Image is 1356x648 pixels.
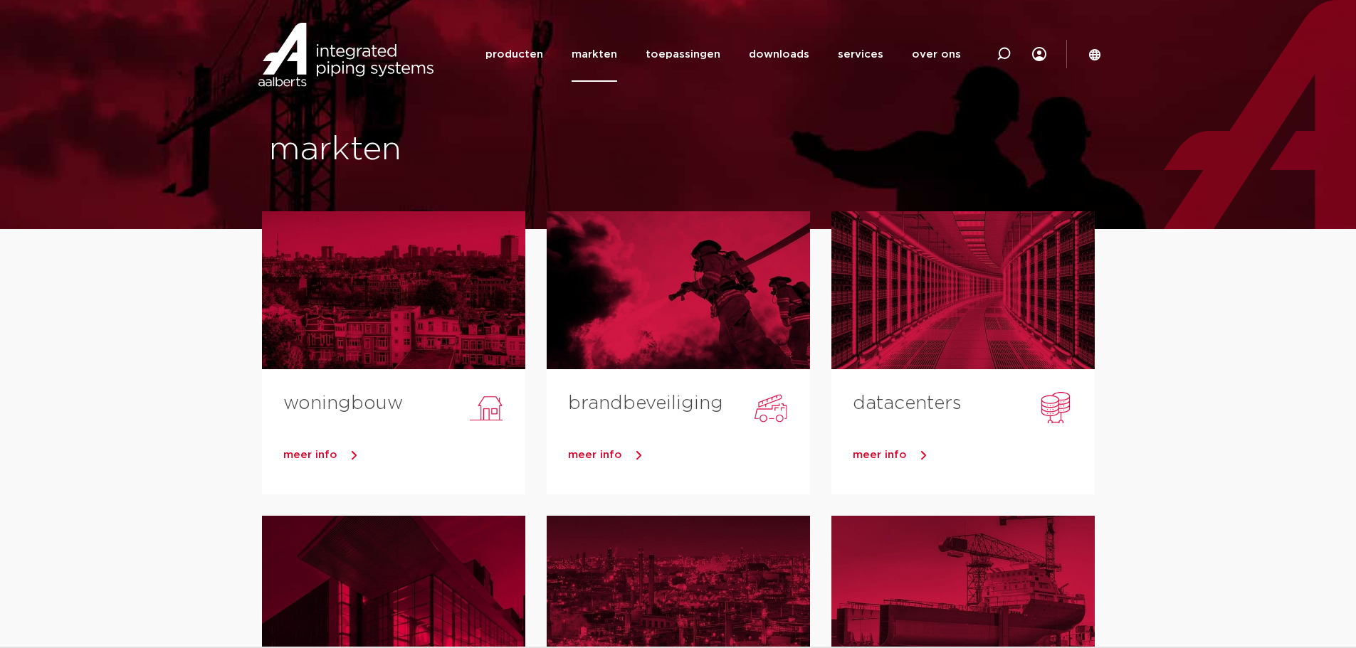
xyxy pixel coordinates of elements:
a: meer info [853,445,1095,466]
a: brandbeveiliging [568,394,723,413]
span: meer info [283,450,337,460]
a: meer info [283,445,525,466]
a: services [838,27,883,82]
span: meer info [853,450,907,460]
a: datacenters [853,394,962,413]
a: woningbouw [283,394,403,413]
span: meer info [568,450,622,460]
a: meer info [568,445,810,466]
h1: markten [269,127,671,173]
a: markten [572,27,617,82]
a: toepassingen [646,27,720,82]
nav: Menu [485,27,961,82]
a: producten [485,27,543,82]
a: over ons [912,27,961,82]
a: downloads [749,27,809,82]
